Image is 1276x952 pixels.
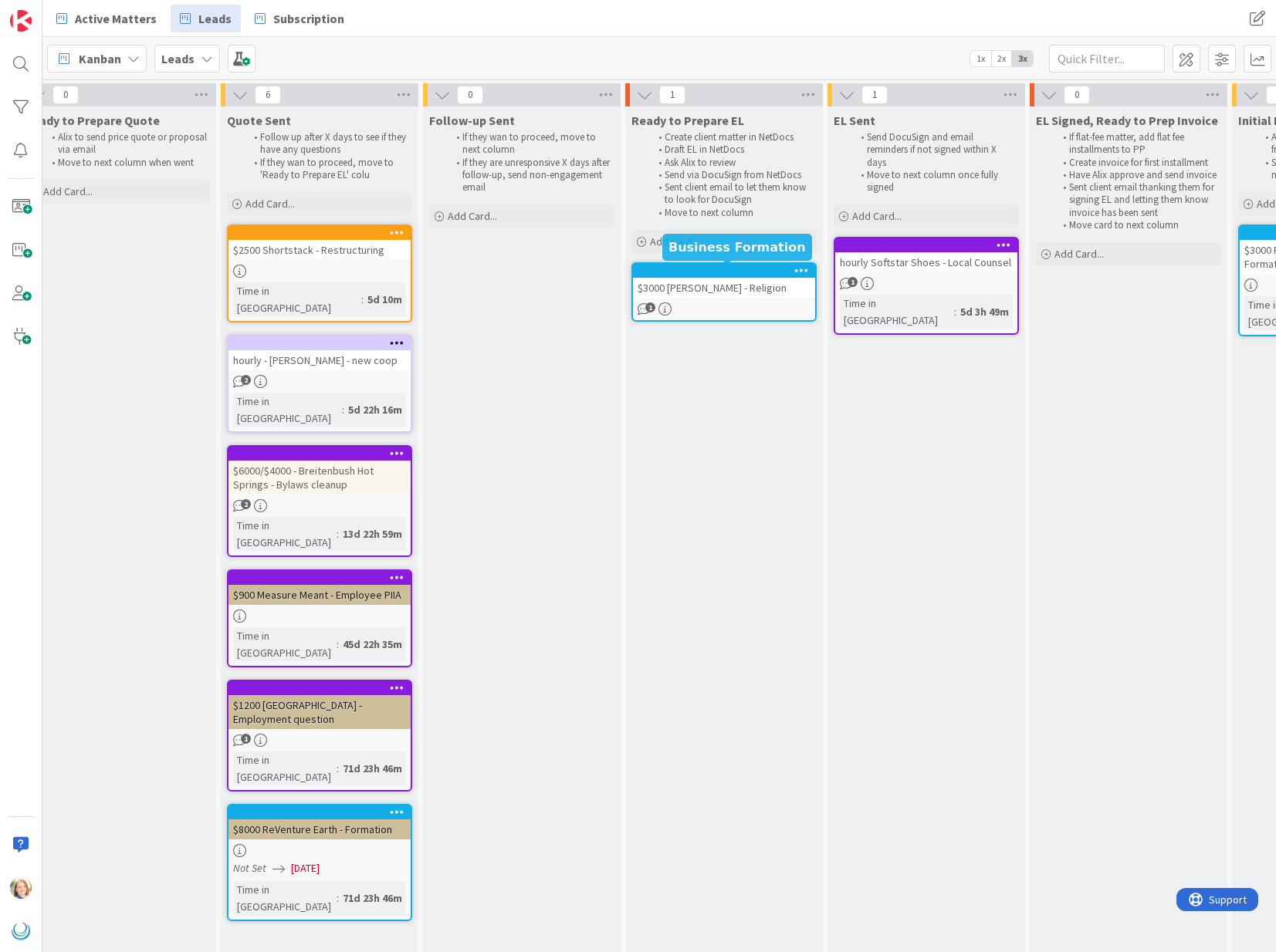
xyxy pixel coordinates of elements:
div: 5d 3h 49m [956,303,1013,320]
span: Add Card... [245,197,295,211]
div: Time in [GEOGRAPHIC_DATA] [233,393,342,427]
div: 5d 22h 16m [344,401,406,418]
span: 2x [991,51,1012,66]
div: 13d 22h 59m [339,525,406,542]
span: Active Matters [75,9,157,28]
span: 1 [645,302,655,312]
div: hourly - [PERSON_NAME] - new coop [228,336,411,370]
span: Leads [198,9,232,28]
span: 0 [457,86,483,104]
li: Create client matter in NetDocs [650,131,814,143]
a: $3000 [PERSON_NAME] - Religion [631,262,817,322]
li: Sent client email thanking them for signing EL and letting them know invoice has been sent [1054,181,1219,219]
span: 2 [241,375,251,385]
div: $2500 Shortstack - Restructuring [228,226,411,260]
li: Alix to send price quote or proposal via email [43,131,208,157]
li: Send via DocuSign from NetDocs [650,169,814,181]
div: $8000 ReVenture Earth - Formation [228,805,411,839]
span: Add Card... [1054,247,1104,261]
div: Time in [GEOGRAPHIC_DATA] [233,881,337,915]
span: 2 [241,499,251,509]
span: : [954,303,956,320]
div: 71d 23h 46m [339,760,406,777]
li: Have Alix approve and send invoice [1054,169,1219,181]
a: $900 Measure Meant - Employee PIIATime in [GEOGRAPHIC_DATA]:45d 22h 35m [227,569,412,667]
a: Leads [171,5,241,32]
div: $6000/$4000 - Breitenbush Hot Springs - Bylaws cleanup [228,447,411,495]
div: $6000/$4000 - Breitenbush Hot Springs - Bylaws cleanup [228,461,411,495]
div: Time in [GEOGRAPHIC_DATA] [233,282,361,316]
a: Active Matters [47,5,166,32]
div: Time in [GEOGRAPHIC_DATA] [233,751,337,785]
div: hourly Softstar Shoes - Local Counsel [835,238,1017,272]
div: $1200 [GEOGRAPHIC_DATA] - Employment question [228,695,411,729]
a: hourly - [PERSON_NAME] - new coopTime in [GEOGRAPHIC_DATA]:5d 22h 16m [227,335,412,433]
span: : [337,890,339,906]
span: 1x [970,51,991,66]
span: : [342,401,344,418]
li: If they wan to proceed, move to next column [448,131,612,157]
div: $3000 [PERSON_NAME] - Religion [633,264,815,298]
span: : [361,291,364,308]
img: AD [10,877,32,899]
b: Leads [161,51,195,66]
span: : [337,760,339,777]
img: Visit kanbanzone.com [10,10,32,32]
span: [DATE] [291,860,320,876]
span: : [337,636,339,653]
div: 45d 22h 35m [339,636,406,653]
div: Time in [GEOGRAPHIC_DATA] [233,627,337,661]
span: 0 [1064,86,1090,104]
a: hourly Softstar Shoes - Local CounselTime in [GEOGRAPHIC_DATA]:5d 3h 49m [834,237,1019,335]
span: 1 [848,277,858,287]
input: Quick Filter... [1049,45,1165,73]
span: 1 [659,86,685,104]
span: EL Sent [834,113,875,128]
span: Add Card... [43,184,93,198]
div: hourly - [PERSON_NAME] - new coop [228,350,411,370]
li: Draft EL in NetDocs [650,143,814,156]
span: 1 [241,734,251,744]
span: Add Card... [448,209,497,223]
li: Move to next column when went [43,157,208,169]
span: Add Card... [650,235,699,248]
li: Sent client email to let them know to look for DocuSign [650,181,814,207]
li: Create invoice for first installment [1054,157,1219,169]
span: Support [32,2,70,21]
span: Add Card... [852,209,902,223]
span: Subscription [273,9,344,28]
div: $8000 ReVenture Earth - Formation [228,819,411,839]
a: $8000 ReVenture Earth - FormationNot Set[DATE]Time in [GEOGRAPHIC_DATA]:71d 23h 46m [227,804,412,921]
div: $2500 Shortstack - Restructuring [228,240,411,260]
a: Subscription [245,5,354,32]
span: Quote Sent [227,113,291,128]
a: $2500 Shortstack - RestructuringTime in [GEOGRAPHIC_DATA]:5d 10m [227,224,412,322]
div: $1200 [GEOGRAPHIC_DATA] - Employment question [228,681,411,729]
span: Ready to Prepare Quote [25,113,160,128]
span: Follow-up Sent [429,113,515,128]
li: Move to next column [650,207,814,219]
span: 1 [861,86,888,104]
span: : [337,525,339,542]
li: If they are unresponsive X days after follow-up, send non-engagement email [448,157,612,194]
div: hourly Softstar Shoes - Local Counsel [835,252,1017,272]
div: $900 Measure Meant - Employee PIIA [228,571,411,605]
div: Time in [GEOGRAPHIC_DATA] [233,517,337,551]
li: Follow up after X days to see if they have any questions [245,131,410,157]
span: Ready to Prepare EL [631,113,744,128]
span: 6 [255,86,281,104]
li: Move card to next column [1054,219,1219,231]
div: Time in [GEOGRAPHIC_DATA] [840,295,954,329]
span: 0 [52,86,79,104]
li: If they wan to proceed, move to 'Ready to Prepare EL' colu [245,157,410,182]
span: EL Signed, Ready to Prep Invoice [1036,113,1218,128]
div: 71d 23h 46m [339,890,406,906]
div: $3000 [PERSON_NAME] - Religion [633,278,815,298]
li: Send DocuSign and email reminders if not signed within X days [852,131,1017,169]
img: avatar [10,920,32,942]
i: Not Set [233,861,266,875]
li: If flat-fee matter, add flat fee installments to PP [1054,131,1219,157]
div: 5d 10m [364,291,406,308]
li: Ask Alix to review [650,157,814,169]
div: $900 Measure Meant - Employee PIIA [228,585,411,605]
